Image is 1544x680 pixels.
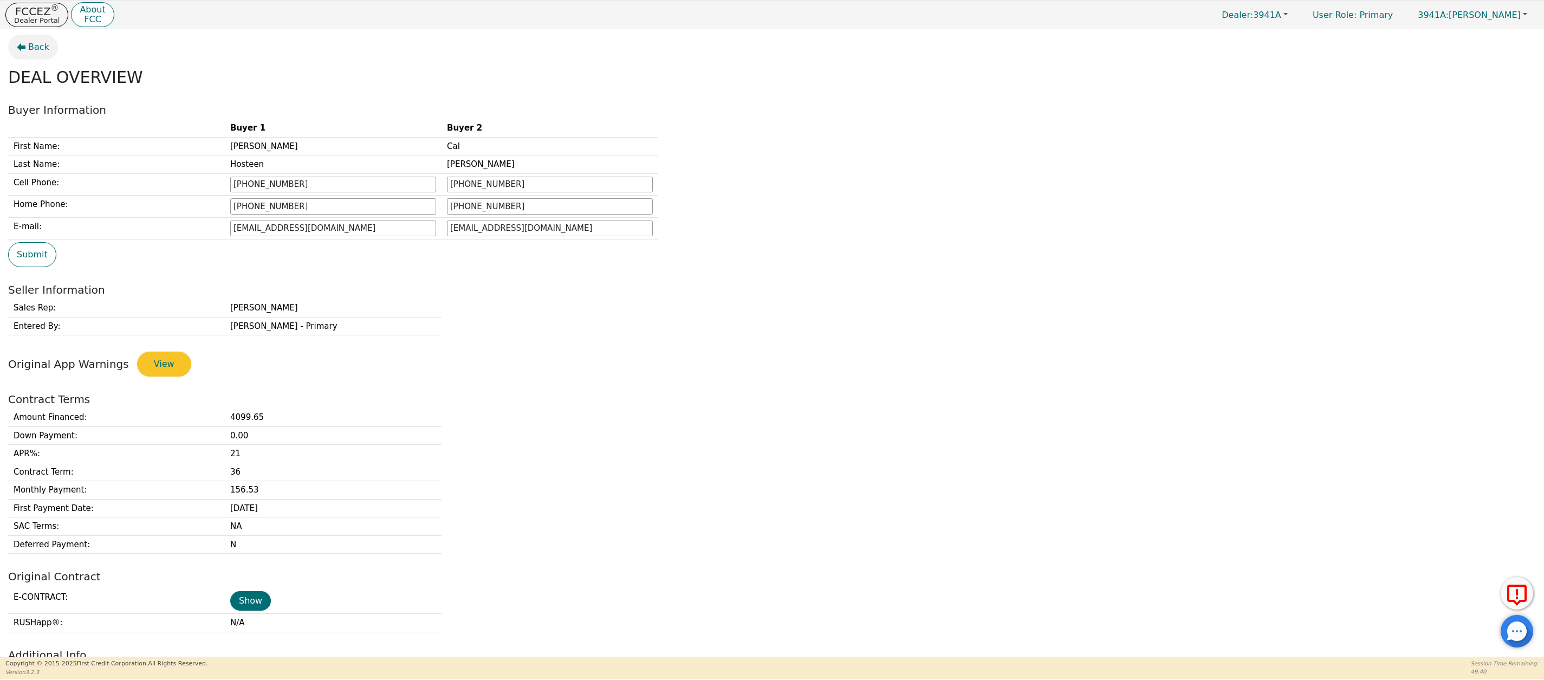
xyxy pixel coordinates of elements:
[1418,10,1449,20] span: 3941A:
[8,517,225,536] td: SAC Terms :
[80,5,105,14] p: About
[8,614,225,632] td: RUSHapp® :
[14,6,60,17] p: FCCEZ
[80,15,105,24] p: FCC
[225,445,442,463] td: 21
[8,35,58,60] button: Back
[5,3,68,27] button: FCCEZ®Dealer Portal
[1222,10,1253,20] span: Dealer:
[8,156,225,174] td: Last Name:
[14,17,60,24] p: Dealer Portal
[5,668,207,676] p: Version 3.2.3
[225,317,442,335] td: [PERSON_NAME] - Primary
[225,426,442,445] td: 0.00
[8,317,225,335] td: Entered By:
[447,177,653,193] input: 303-867-5309 x104
[225,299,442,317] td: [PERSON_NAME]
[8,103,1536,116] h2: Buyer Information
[225,463,442,481] td: 36
[1406,7,1539,23] button: 3941A:[PERSON_NAME]
[8,588,225,614] td: E-CONTRACT :
[8,68,1536,87] h2: DEAL OVERVIEW
[225,499,442,517] td: [DATE]
[8,535,225,554] td: Deferred Payment :
[8,299,225,317] td: Sales Rep:
[8,393,1536,406] h2: Contract Terms
[137,352,191,377] button: View
[8,358,129,371] span: Original App Warnings
[8,426,225,445] td: Down Payment :
[1210,7,1299,23] button: Dealer:3941A
[8,649,1536,662] h2: Additional Info
[1302,4,1404,25] p: Primary
[8,137,225,156] td: First Name:
[8,445,225,463] td: APR% :
[8,463,225,481] td: Contract Term :
[225,614,442,632] td: N/A
[1471,668,1539,676] p: 49:40
[8,499,225,517] td: First Payment Date :
[225,156,442,174] td: Hosteen
[225,137,442,156] td: [PERSON_NAME]
[442,119,658,137] th: Buyer 2
[8,570,1536,583] h2: Original Contract
[8,173,225,196] td: Cell Phone:
[71,2,114,28] button: AboutFCC
[230,591,271,611] button: Show
[230,177,436,193] input: 303-867-5309 x104
[1222,10,1281,20] span: 3941A
[5,659,207,669] p: Copyright © 2015- 2025 First Credit Corporation.
[1313,10,1357,20] span: User Role :
[442,137,658,156] td: Cal
[225,517,442,536] td: NA
[225,119,442,137] th: Buyer 1
[8,242,56,267] button: Submit
[447,198,653,215] input: 303-867-5309 x104
[8,481,225,500] td: Monthly Payment :
[1302,4,1404,25] a: User Role: Primary
[230,198,436,215] input: 303-867-5309 x104
[51,3,59,13] sup: ®
[225,409,442,426] td: 4099.65
[148,660,207,667] span: All Rights Reserved.
[28,41,49,54] span: Back
[225,535,442,554] td: N
[1418,10,1521,20] span: [PERSON_NAME]
[8,196,225,218] td: Home Phone:
[8,217,225,239] td: E-mail:
[225,481,442,500] td: 156.53
[1501,577,1533,610] button: Report Error to FCC
[8,283,1536,296] h2: Seller Information
[442,156,658,174] td: [PERSON_NAME]
[8,409,225,426] td: Amount Financed :
[1471,659,1539,668] p: Session Time Remaining:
